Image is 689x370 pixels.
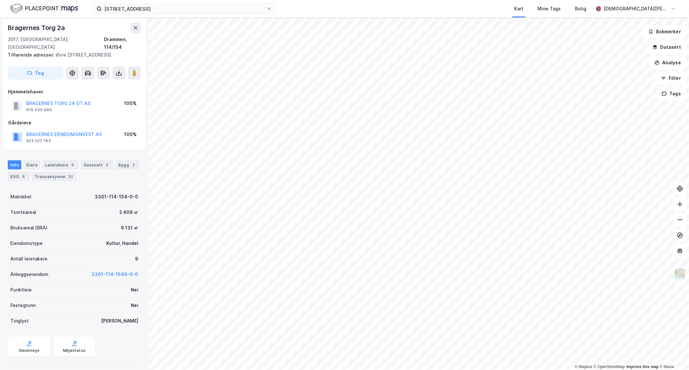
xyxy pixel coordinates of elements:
[104,162,110,168] div: 2
[8,172,29,181] div: ESG
[657,339,689,370] iframe: Chat Widget
[8,52,56,58] span: Tilhørende adresser:
[131,301,138,309] div: Nei
[627,365,659,369] a: Improve this map
[26,107,52,112] div: 919 450 940
[32,172,77,181] div: Transaksjoner
[10,3,78,14] img: logo.f888ab2527a4732fd821a326f86c7f29.svg
[26,138,51,143] div: 923 207 163
[130,162,137,168] div: 2
[121,224,138,232] div: 9 131 ㎡
[10,224,47,232] div: Bruksareal (BRA)
[8,160,21,169] div: Info
[81,160,113,169] div: Datasett
[10,301,36,309] div: Festegrunn
[647,41,686,54] button: Datasett
[538,5,561,13] div: Mine Tags
[10,208,36,216] div: Tomteareal
[124,100,137,107] div: 100%
[594,365,625,369] a: OpenStreetMap
[643,25,686,38] button: Bokmerker
[116,160,140,169] div: Bygg
[67,173,74,180] div: 32
[24,160,40,169] div: Eiere
[124,131,137,138] div: 100%
[10,317,29,325] div: Tinglyst
[8,88,141,96] div: Hjemmelshaver
[674,268,686,280] img: Z
[655,72,686,85] button: Filter
[135,255,138,263] div: 9
[106,239,138,247] div: Kultur, Handel
[8,36,104,51] div: 3017, [GEOGRAPHIC_DATA], [GEOGRAPHIC_DATA]
[575,5,586,13] div: Bolig
[8,67,63,79] button: Tag
[8,51,136,59] div: Øvre [STREET_ADDRESS]
[604,5,668,13] div: [DEMOGRAPHIC_DATA][PERSON_NAME]
[514,5,523,13] div: Kart
[43,160,78,169] div: Leietakere
[69,162,76,168] div: 9
[656,87,686,100] button: Tags
[649,56,686,69] button: Analyse
[10,286,32,294] div: Punktleie
[657,339,689,370] div: Kontrollprogram for chat
[10,270,48,278] div: Anleggseiendom
[91,270,138,278] button: 3301-114-1549-0-0
[8,23,66,33] div: Bragernes Torg 2a
[102,4,266,14] input: Søk på adresse, matrikkel, gårdeiere, leietakere eller personer
[10,193,31,201] div: Matrikkel
[63,348,86,353] div: Miljøstatus
[131,286,138,294] div: Nei
[10,239,43,247] div: Eiendomstype
[119,208,138,216] div: 2 409 ㎡
[101,317,138,325] div: [PERSON_NAME]
[8,119,141,127] div: Gårdeiere
[95,193,138,201] div: 3301-114-154-0-0
[575,365,592,369] a: Mapbox
[20,173,27,180] div: 6
[19,348,40,353] div: Geoinnsyn
[10,255,47,263] div: Antall leietakere
[104,36,141,51] div: Drammen, 114/154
